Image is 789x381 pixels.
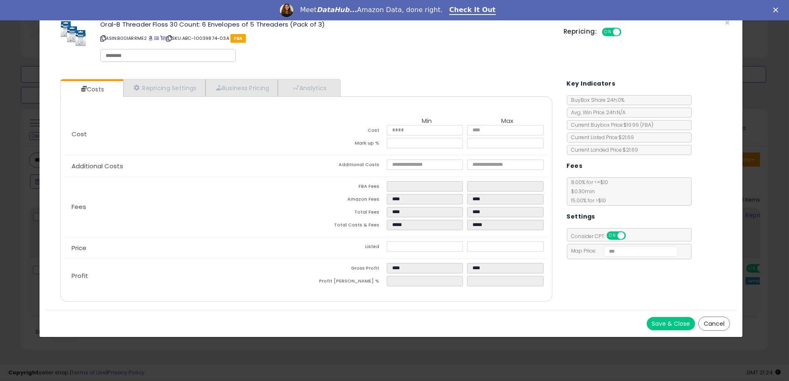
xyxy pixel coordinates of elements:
[725,17,730,29] span: ×
[205,79,278,96] a: Business Pricing
[567,233,637,240] span: Consider CPT:
[306,220,386,233] td: Total Costs & Fees
[467,118,547,125] th: Max
[641,121,654,128] span: ( FBA )
[567,161,583,171] h5: Fees
[306,207,386,220] td: Total Fees
[61,81,122,98] a: Costs
[603,29,613,36] span: ON
[306,241,386,254] td: Listed
[698,317,730,331] button: Cancel
[567,79,616,89] h5: Key Indicators
[567,188,595,195] span: $0.30 min
[306,181,386,194] td: FBA Fees
[65,163,306,170] p: Additional Costs
[280,4,293,17] img: Profile image for Georgie
[100,32,551,45] p: ASIN: B00IARRME2 | SKU: ABC-10039874-03A
[567,146,638,153] span: Current Landed Price: $21.69
[449,6,496,15] a: Check It Out
[65,204,306,210] p: Fees
[620,29,633,36] span: OFF
[567,247,678,254] span: Map Price:
[387,118,467,125] th: Min
[567,121,654,128] span: Current Buybox Price:
[624,232,638,239] span: OFF
[306,125,386,138] td: Cost
[300,6,443,14] div: Meet Amazon Data, done right.
[567,179,608,204] span: 8.00 % for <= $10
[278,79,339,96] a: Analytics
[148,35,153,42] a: BuyBox page
[65,273,306,279] p: Profit
[65,131,306,138] p: Cost
[647,317,695,330] button: Save & Close
[65,245,306,251] p: Price
[567,211,595,222] h5: Settings
[154,35,159,42] a: All offer listings
[317,6,357,14] i: DataHub...
[100,21,551,27] h3: Oral-B Threader Floss 30 Count: 6 Envelopes of 5 Threaders (Pack of 3)
[160,35,165,42] a: Your listing only
[607,232,618,239] span: ON
[624,121,654,128] span: $19.99
[306,160,386,172] td: Additional Costs
[773,7,782,12] div: Close
[306,138,386,151] td: Mark up %
[567,96,625,103] span: BuyBox Share 24h: 0%
[61,21,86,46] img: 51pobA0RvtL._SL60_.jpg
[567,197,606,204] span: 15.00 % for > $10
[564,28,597,35] h5: Repricing:
[306,194,386,207] td: Amazon Fees
[567,134,634,141] span: Current Listed Price: $21.69
[567,109,626,116] span: Avg. Win Price 24h: N/A
[123,79,205,96] a: Repricing Settings
[306,276,386,289] td: Profit [PERSON_NAME] %
[230,34,246,43] span: FBA
[306,263,386,276] td: Gross Profit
